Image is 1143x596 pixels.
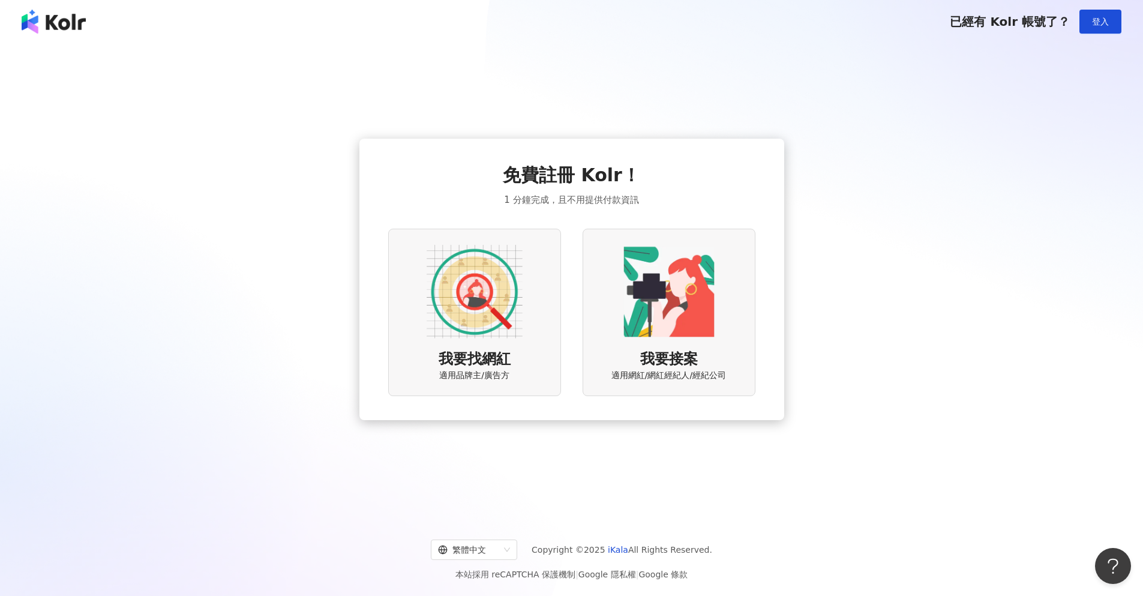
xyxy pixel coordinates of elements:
[427,244,523,340] img: AD identity option
[950,14,1070,29] span: 已經有 Kolr 帳號了？
[503,163,640,188] span: 免費註冊 Kolr！
[575,570,578,579] span: |
[640,349,698,370] span: 我要接案
[1092,17,1109,26] span: 登入
[621,244,717,340] img: KOL identity option
[608,545,628,555] a: iKala
[1079,10,1121,34] button: 登入
[504,193,638,207] span: 1 分鐘完成，且不用提供付款資訊
[578,570,636,579] a: Google 隱私權
[532,543,712,557] span: Copyright © 2025 All Rights Reserved.
[439,370,509,382] span: 適用品牌主/廣告方
[455,567,688,582] span: 本站採用 reCAPTCHA 保護機制
[611,370,726,382] span: 適用網紅/網紅經紀人/經紀公司
[438,540,499,559] div: 繁體中文
[636,570,639,579] span: |
[22,10,86,34] img: logo
[439,349,511,370] span: 我要找網紅
[1095,548,1131,584] iframe: Help Scout Beacon - Open
[638,570,688,579] a: Google 條款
